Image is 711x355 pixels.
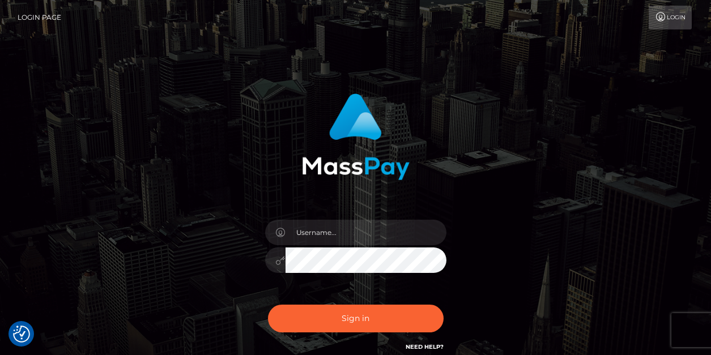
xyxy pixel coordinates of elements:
[649,6,692,29] a: Login
[286,220,446,245] input: Username...
[268,305,444,332] button: Sign in
[13,326,30,343] img: Revisit consent button
[18,6,61,29] a: Login Page
[13,326,30,343] button: Consent Preferences
[302,93,410,180] img: MassPay Login
[406,343,444,350] a: Need Help?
